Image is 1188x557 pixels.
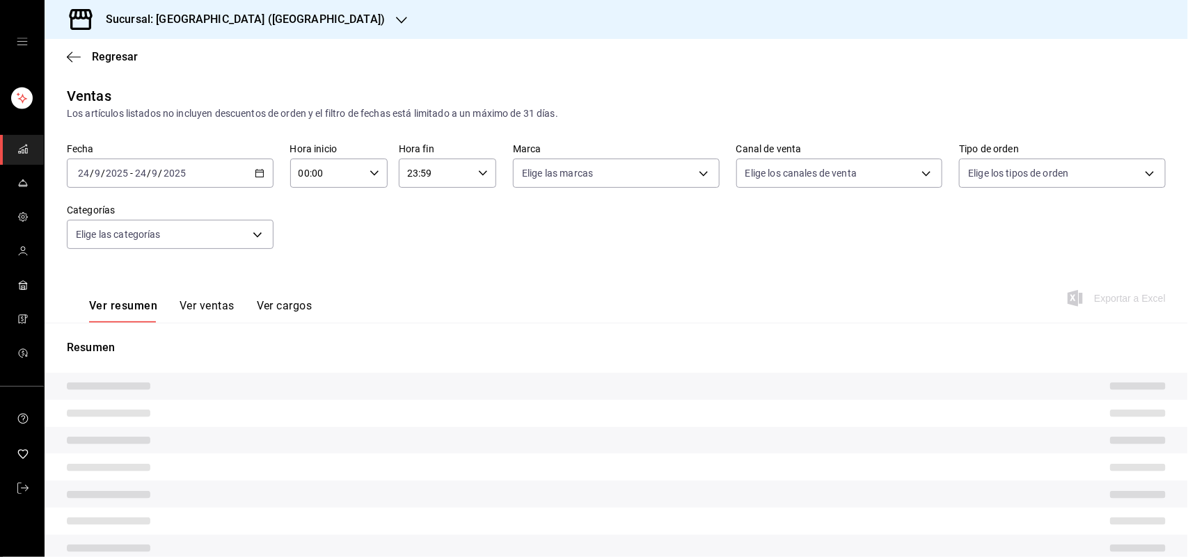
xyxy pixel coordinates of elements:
[17,36,28,47] button: open drawer
[159,168,163,179] span: /
[134,168,147,179] input: --
[180,299,235,323] button: Ver ventas
[290,145,388,154] label: Hora inicio
[745,166,857,180] span: Elige los canales de venta
[67,339,1166,356] p: Resumen
[90,168,94,179] span: /
[130,168,133,179] span: -
[67,50,138,63] button: Regresar
[101,168,105,179] span: /
[399,145,496,154] label: Hora fin
[94,168,101,179] input: --
[89,299,157,323] button: Ver resumen
[968,166,1068,180] span: Elige los tipos de orden
[92,50,138,63] span: Regresar
[67,145,274,154] label: Fecha
[736,145,943,154] label: Canal de venta
[76,227,161,241] span: Elige las categorías
[67,86,111,106] div: Ventas
[513,145,720,154] label: Marca
[89,299,312,323] div: navigation tabs
[147,168,151,179] span: /
[105,168,129,179] input: ----
[959,145,1166,154] label: Tipo de orden
[77,168,90,179] input: --
[67,106,1166,121] div: Los artículos listados no incluyen descuentos de orden y el filtro de fechas está limitado a un m...
[163,168,187,179] input: ----
[522,166,593,180] span: Elige las marcas
[67,206,274,216] label: Categorías
[95,11,385,28] h3: Sucursal: [GEOGRAPHIC_DATA] ([GEOGRAPHIC_DATA])
[257,299,312,323] button: Ver cargos
[152,168,159,179] input: --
